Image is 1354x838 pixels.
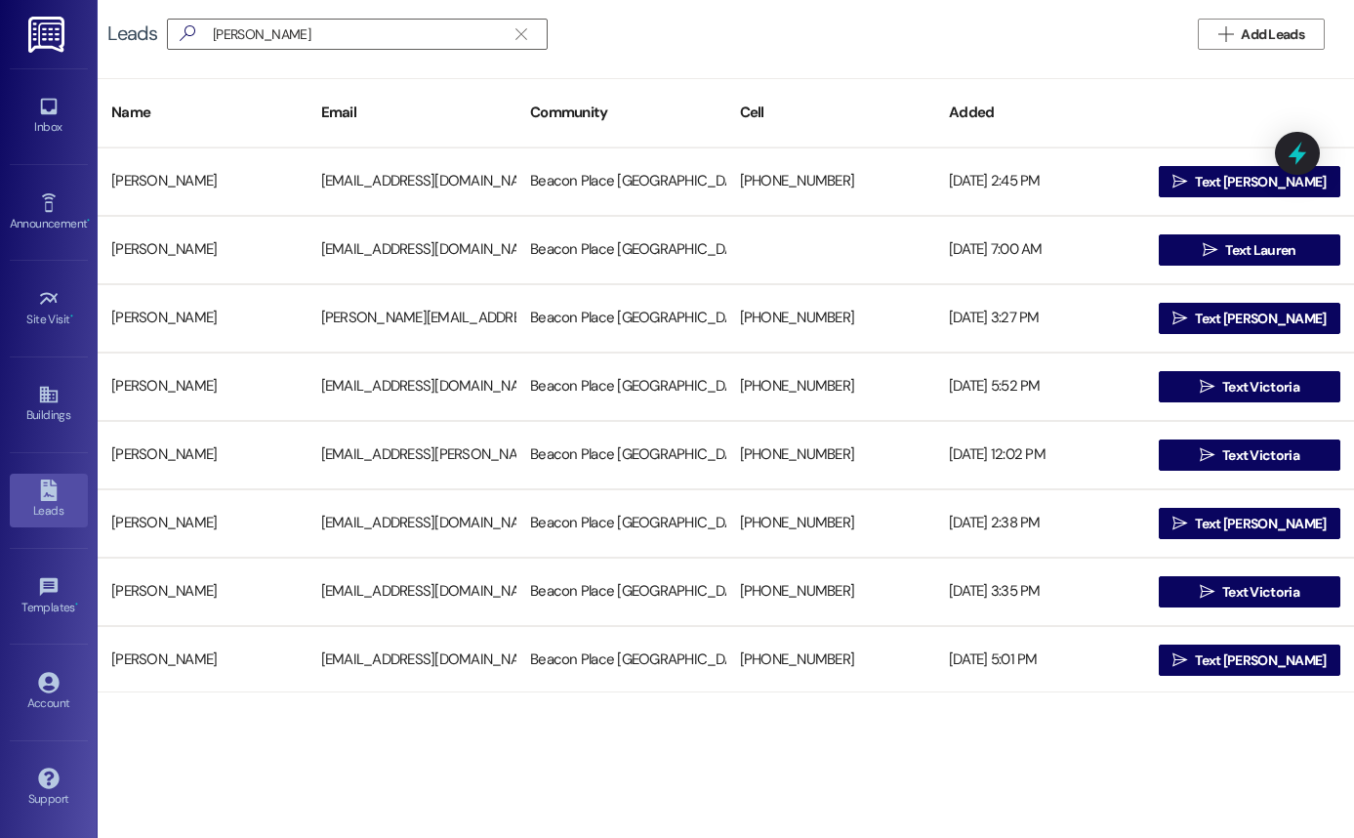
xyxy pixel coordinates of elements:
[1159,303,1341,334] button: Text [PERSON_NAME]
[98,299,308,338] div: [PERSON_NAME]
[172,23,203,44] i: 
[935,436,1145,475] div: [DATE] 12:02 PM
[308,367,517,406] div: [EMAIL_ADDRESS][DOMAIN_NAME]
[1203,242,1217,258] i: 
[1200,447,1214,463] i: 
[98,89,308,137] div: Name
[213,21,506,48] input: Search name/email/community (quotes for exact match e.g. "John Smith")
[1225,240,1295,261] span: Text Lauren
[516,230,726,270] div: Beacon Place [GEOGRAPHIC_DATA]
[1159,371,1341,402] button: Text Victoria
[1172,311,1187,326] i: 
[10,570,88,623] a: Templates •
[10,282,88,335] a: Site Visit •
[98,641,308,680] div: [PERSON_NAME]
[308,572,517,611] div: [EMAIL_ADDRESS][DOMAIN_NAME]
[1195,650,1326,671] span: Text [PERSON_NAME]
[935,230,1145,270] div: [DATE] 7:00 AM
[1200,584,1214,600] i: 
[10,474,88,526] a: Leads
[308,162,517,201] div: [EMAIL_ADDRESS][DOMAIN_NAME]
[308,641,517,680] div: [EMAIL_ADDRESS][DOMAIN_NAME]
[87,214,90,228] span: •
[726,89,936,137] div: Cell
[1222,445,1299,466] span: Text Victoria
[308,436,517,475] div: [EMAIL_ADDRESS][PERSON_NAME][DOMAIN_NAME]
[1222,582,1299,603] span: Text Victoria
[1159,576,1341,608] button: Text Victoria
[1241,24,1304,45] span: Add Leads
[516,162,726,201] div: Beacon Place [GEOGRAPHIC_DATA]
[1198,19,1325,50] button: Add Leads
[98,572,308,611] div: [PERSON_NAME]
[726,641,936,680] div: [PHONE_NUMBER]
[516,572,726,611] div: Beacon Place [GEOGRAPHIC_DATA]
[935,367,1145,406] div: [DATE] 5:52 PM
[10,666,88,719] a: Account
[935,89,1145,137] div: Added
[1172,652,1187,668] i: 
[1172,516,1187,531] i: 
[935,641,1145,680] div: [DATE] 5:01 PM
[1159,508,1341,539] button: Text [PERSON_NAME]
[10,378,88,431] a: Buildings
[10,762,88,815] a: Support
[10,90,88,143] a: Inbox
[935,572,1145,611] div: [DATE] 3:35 PM
[726,299,936,338] div: [PHONE_NUMBER]
[1159,166,1341,197] button: Text [PERSON_NAME]
[516,504,726,543] div: Beacon Place [GEOGRAPHIC_DATA]
[308,504,517,543] div: [EMAIL_ADDRESS][DOMAIN_NAME]
[726,504,936,543] div: [PHONE_NUMBER]
[70,310,73,323] span: •
[1159,645,1341,676] button: Text [PERSON_NAME]
[506,20,537,49] button: Clear text
[1195,172,1326,192] span: Text [PERSON_NAME]
[726,572,936,611] div: [PHONE_NUMBER]
[935,504,1145,543] div: [DATE] 2:38 PM
[1218,26,1233,42] i: 
[107,23,157,44] div: Leads
[1200,379,1214,395] i: 
[1172,174,1187,189] i: 
[935,162,1145,201] div: [DATE] 2:45 PM
[516,299,726,338] div: Beacon Place [GEOGRAPHIC_DATA]
[308,230,517,270] div: [EMAIL_ADDRESS][DOMAIN_NAME]
[516,89,726,137] div: Community
[726,367,936,406] div: [PHONE_NUMBER]
[1195,309,1326,329] span: Text [PERSON_NAME]
[308,89,517,137] div: Email
[726,162,936,201] div: [PHONE_NUMBER]
[726,436,936,475] div: [PHONE_NUMBER]
[308,299,517,338] div: [PERSON_NAME][EMAIL_ADDRESS][DOMAIN_NAME]
[98,436,308,475] div: [PERSON_NAME]
[935,299,1145,338] div: [DATE] 3:27 PM
[98,230,308,270] div: [PERSON_NAME]
[98,504,308,543] div: [PERSON_NAME]
[98,367,308,406] div: [PERSON_NAME]
[75,598,78,611] span: •
[1195,514,1326,534] span: Text [PERSON_NAME]
[1159,440,1341,471] button: Text Victoria
[516,436,726,475] div: Beacon Place [GEOGRAPHIC_DATA]
[515,26,526,42] i: 
[1222,377,1299,398] span: Text Victoria
[1159,234,1341,266] button: Text Lauren
[516,367,726,406] div: Beacon Place [GEOGRAPHIC_DATA]
[28,17,68,53] img: ResiDesk Logo
[516,641,726,680] div: Beacon Place [GEOGRAPHIC_DATA]
[98,162,308,201] div: [PERSON_NAME]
